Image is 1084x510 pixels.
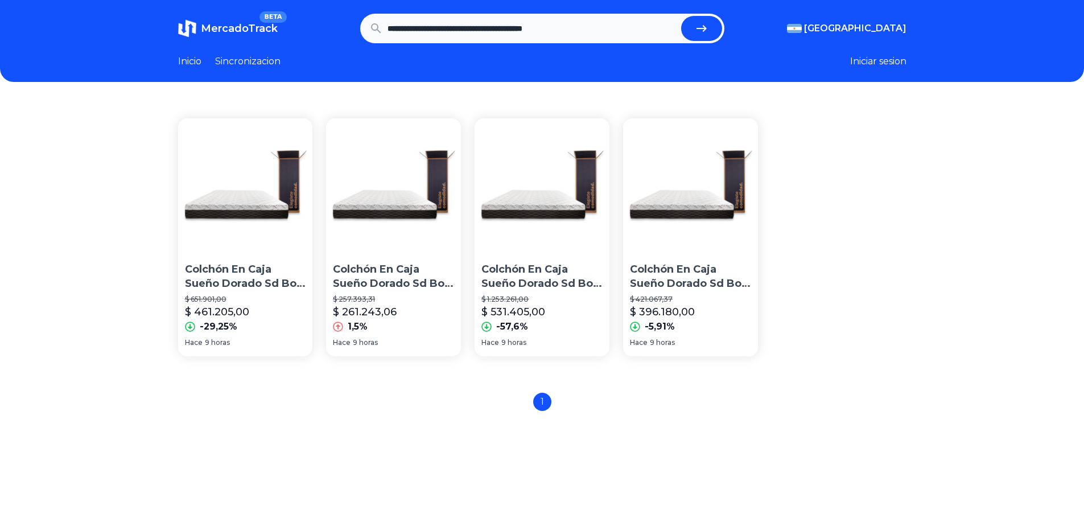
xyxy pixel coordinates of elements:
a: Inicio [178,55,201,68]
p: $ 261.243,06 [333,304,397,320]
span: [GEOGRAPHIC_DATA] [804,22,906,35]
a: Colchón En Caja Sueño Dorado Sd Box Plus 2 Plazas 140x190cm Espuma Alta DensidadColchón En Caja S... [326,118,461,356]
p: $ 1.253.261,00 [481,295,603,304]
button: Iniciar sesion [850,55,906,68]
p: $ 257.393,31 [333,295,454,304]
p: $ 396.180,00 [630,304,695,320]
img: Colchón En Caja Sueño Dorado Sd Box Plus 2 Plazas 140x190cm Espuma Alta Densidad [475,118,609,253]
p: $ 531.405,00 [481,304,545,320]
p: -29,25% [200,320,237,334]
a: Colchón En Caja Sueño Dorado Sd Box Plus 2 Plazas 140x190cm Espuma Alta DensidadColchón En Caja S... [178,118,313,356]
span: 9 horas [205,338,230,347]
img: Argentina [787,24,802,33]
p: Colchón En Caja Sueño Dorado Sd Box Plus 2 Plazas 140x190cm Espuma Alta Densidad [481,262,603,291]
button: [GEOGRAPHIC_DATA] [787,22,906,35]
a: Colchón En Caja Sueño Dorado Sd Box Plus 2 Plazas 140x190cm Espuma Alta DensidadColchón En Caja S... [475,118,609,356]
img: Colchón En Caja Sueño Dorado Sd Box Plus 2 Plazas 130x190 Espuma Alta Densidad [623,118,758,253]
p: 1,5% [348,320,368,334]
p: $ 651.901,00 [185,295,306,304]
span: 9 horas [501,338,526,347]
span: Hace [481,338,499,347]
a: MercadoTrackBETA [178,19,278,38]
p: Colchón En Caja Sueño Dorado Sd Box Plus 2 Plazas 130x190 Espuma Alta Densidad [630,262,751,291]
p: $ 421.067,37 [630,295,751,304]
span: 9 horas [353,338,378,347]
p: Colchón En Caja Sueño Dorado Sd Box Plus 2 Plazas 140x190cm Espuma Alta Densidad [185,262,306,291]
img: MercadoTrack [178,19,196,38]
span: Hace [185,338,203,347]
img: Colchón En Caja Sueño Dorado Sd Box Plus 2 Plazas 140x190cm Espuma Alta Densidad [178,118,313,253]
a: Colchón En Caja Sueño Dorado Sd Box Plus 2 Plazas 130x190 Espuma Alta DensidadColchón En Caja Sue... [623,118,758,356]
span: Hace [333,338,351,347]
span: 9 horas [650,338,675,347]
p: -5,91% [645,320,675,334]
p: -57,6% [496,320,528,334]
a: Sincronizacion [215,55,281,68]
p: Colchón En Caja Sueño Dorado Sd Box Plus 2 Plazas 140x190cm Espuma Alta Densidad [333,262,454,291]
span: MercadoTrack [201,22,278,35]
span: Hace [630,338,648,347]
p: $ 461.205,00 [185,304,249,320]
img: Colchón En Caja Sueño Dorado Sd Box Plus 2 Plazas 140x190cm Espuma Alta Densidad [326,118,461,253]
span: BETA [259,11,286,23]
